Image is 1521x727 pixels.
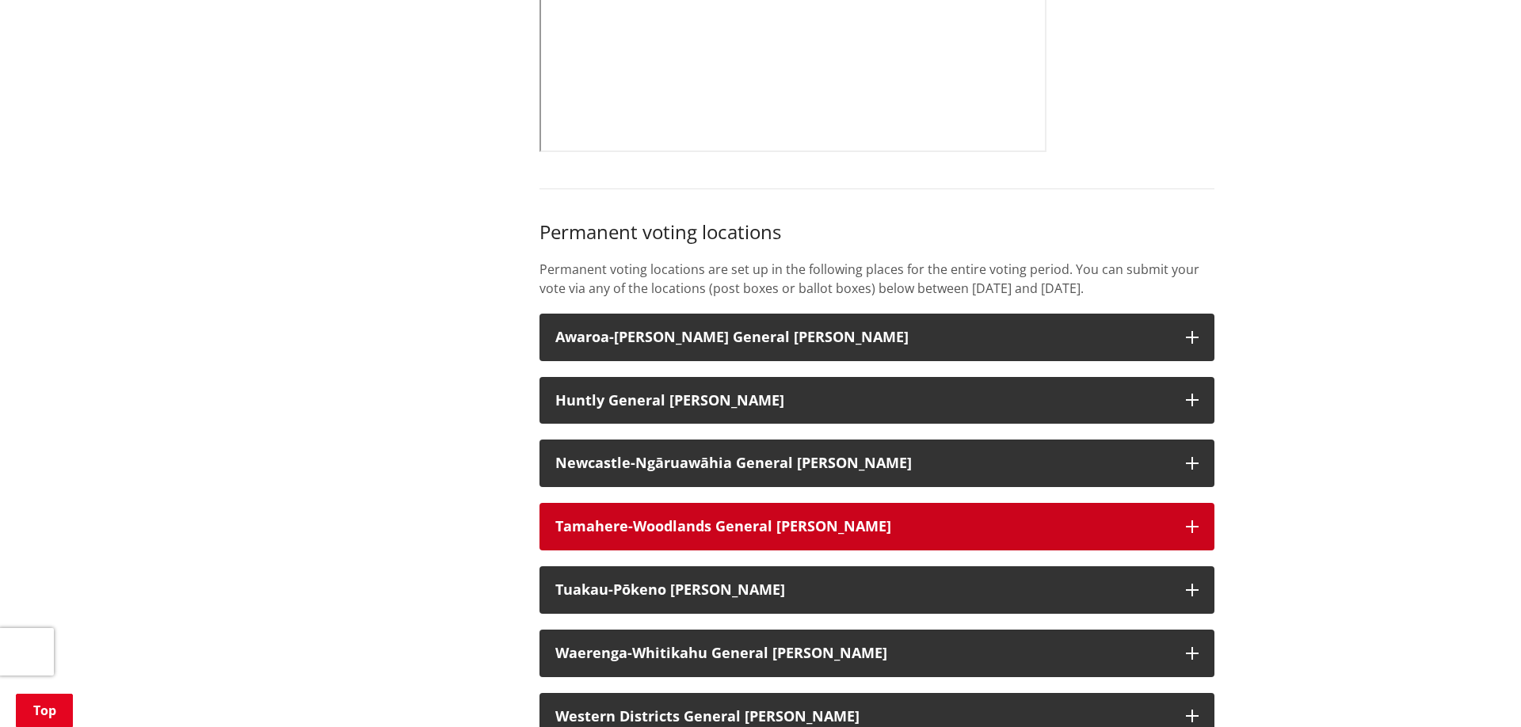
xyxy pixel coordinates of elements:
[539,377,1214,424] button: Huntly General [PERSON_NAME]
[555,329,1170,345] h3: Awaroa-[PERSON_NAME] General [PERSON_NAME]
[1448,660,1505,717] iframe: Messenger Launcher
[16,694,73,727] a: Top
[539,260,1214,298] p: Permanent voting locations are set up in the following places for the entire voting period. You c...
[555,582,1170,598] h3: Tuakau-Pōkeno [PERSON_NAME]
[539,314,1214,361] button: Awaroa-[PERSON_NAME] General [PERSON_NAME]
[539,440,1214,487] button: Newcastle-Ngāruawāhia General [PERSON_NAME]
[555,453,912,472] strong: Newcastle-Ngāruawāhia General [PERSON_NAME]
[539,566,1214,614] button: Tuakau-Pōkeno [PERSON_NAME]
[555,393,1170,409] h3: Huntly General [PERSON_NAME]
[539,221,1214,244] h3: Permanent voting locations
[539,630,1214,677] button: Waerenga-Whitikahu General [PERSON_NAME]
[555,706,860,725] strong: Western Districts General [PERSON_NAME]
[555,643,887,662] strong: Waerenga-Whitikahu General [PERSON_NAME]
[539,503,1214,550] button: Tamahere-Woodlands General [PERSON_NAME]
[555,516,891,535] strong: Tamahere-Woodlands General [PERSON_NAME]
